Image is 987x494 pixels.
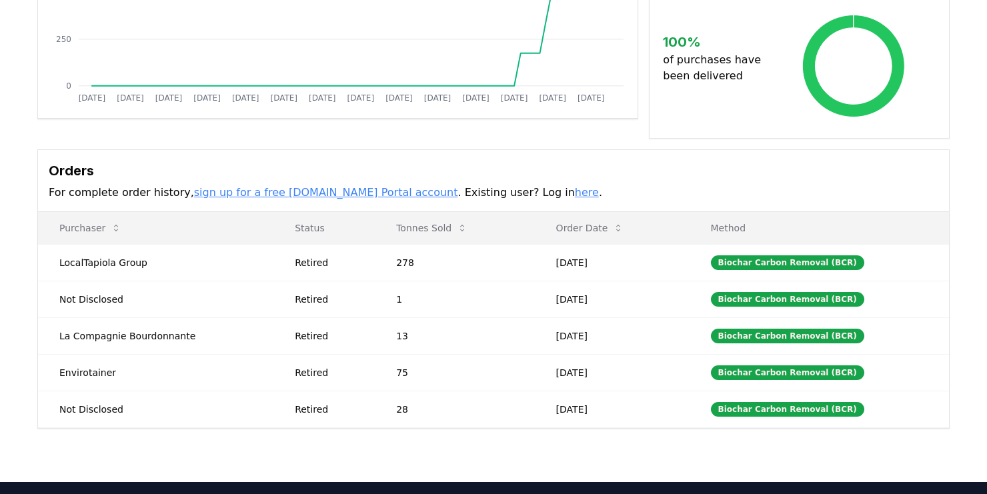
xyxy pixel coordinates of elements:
tspan: [DATE] [271,93,298,103]
div: Biochar Carbon Removal (BCR) [711,365,864,380]
button: Purchaser [49,215,132,241]
tspan: [DATE] [578,93,605,103]
div: Retired [295,293,364,306]
td: [DATE] [535,391,690,427]
td: Envirotainer [38,354,273,391]
tspan: [DATE] [385,93,413,103]
td: La Compagnie Bourdonnante [38,317,273,354]
td: 278 [375,244,534,281]
p: For complete order history, . Existing user? Log in . [49,185,938,201]
tspan: [DATE] [309,93,336,103]
tspan: [DATE] [79,93,106,103]
h3: Orders [49,161,938,181]
tspan: [DATE] [232,93,259,103]
div: Biochar Carbon Removal (BCR) [711,255,864,270]
td: [DATE] [535,244,690,281]
button: Order Date [546,215,635,241]
tspan: [DATE] [424,93,451,103]
p: Status [284,221,364,235]
div: Biochar Carbon Removal (BCR) [711,292,864,307]
td: 1 [375,281,534,317]
h3: 100 % [663,32,772,52]
td: Not Disclosed [38,281,273,317]
div: Retired [295,329,364,343]
div: Retired [295,256,364,269]
div: Biochar Carbon Removal (BCR) [711,329,864,343]
td: 13 [375,317,534,354]
td: [DATE] [535,354,690,391]
button: Tonnes Sold [385,215,478,241]
td: 75 [375,354,534,391]
p: of purchases have been delivered [663,52,772,84]
tspan: [DATE] [540,93,567,103]
p: Method [700,221,938,235]
div: Biochar Carbon Removal (BCR) [711,402,864,417]
tspan: [DATE] [347,93,375,103]
td: LocalTapiola Group [38,244,273,281]
td: [DATE] [535,317,690,354]
a: here [575,186,599,199]
tspan: [DATE] [117,93,144,103]
tspan: [DATE] [155,93,183,103]
tspan: [DATE] [193,93,221,103]
a: sign up for a free [DOMAIN_NAME] Portal account [194,186,458,199]
tspan: [DATE] [463,93,490,103]
td: 28 [375,391,534,427]
td: Not Disclosed [38,391,273,427]
tspan: 0 [66,81,71,91]
tspan: 250 [56,35,71,44]
tspan: [DATE] [501,93,528,103]
td: [DATE] [535,281,690,317]
div: Retired [295,403,364,416]
div: Retired [295,366,364,379]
